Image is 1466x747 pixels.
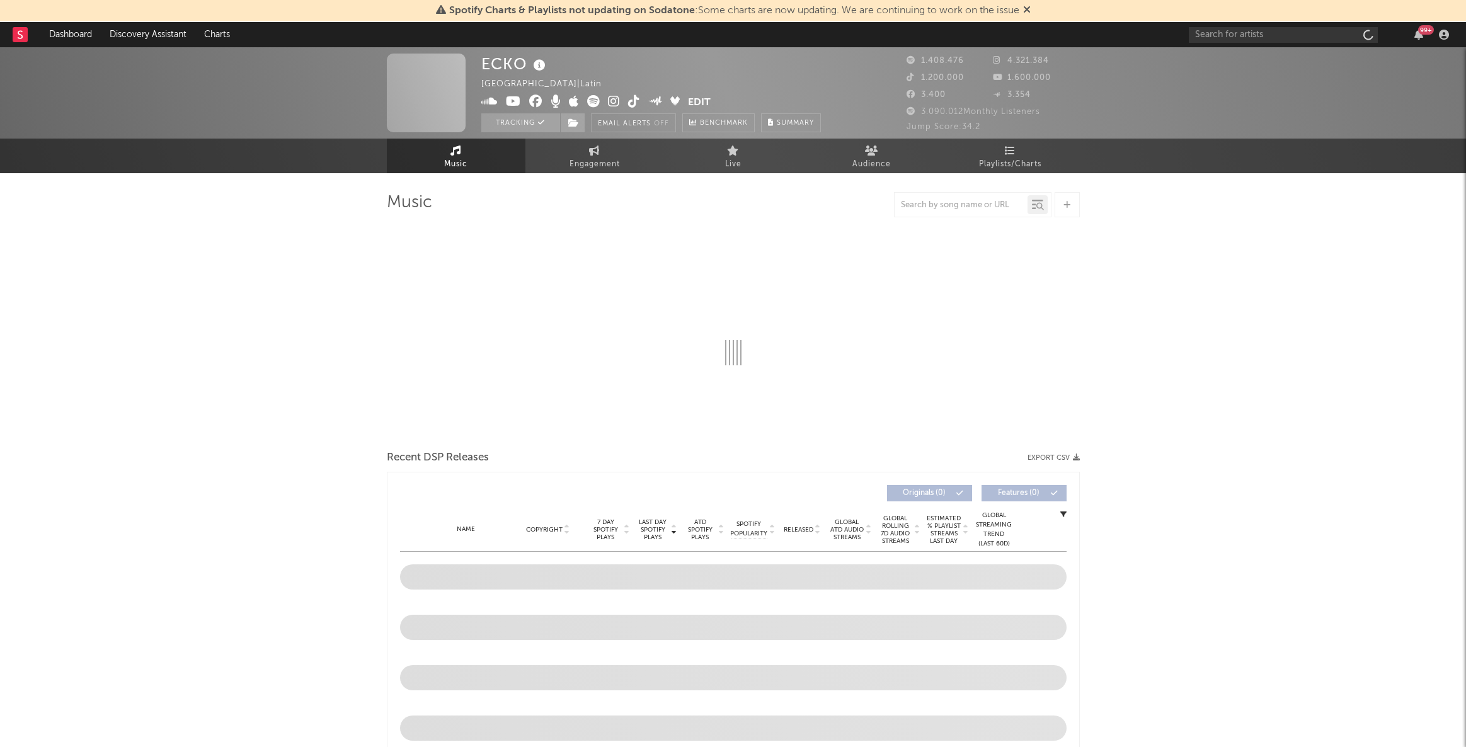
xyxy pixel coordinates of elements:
[990,489,1048,497] span: Features ( 0 )
[40,22,101,47] a: Dashboard
[803,139,941,173] a: Audience
[907,91,946,99] span: 3.400
[525,139,664,173] a: Engagement
[895,489,953,497] span: Originals ( 0 )
[1418,25,1434,35] div: 99 +
[979,157,1041,172] span: Playlists/Charts
[481,54,549,74] div: ECKO
[941,139,1080,173] a: Playlists/Charts
[993,91,1031,99] span: 3.354
[993,57,1049,65] span: 4.321.384
[982,485,1067,501] button: Features(0)
[481,113,560,132] button: Tracking
[591,113,676,132] button: Email AlertsOff
[784,526,813,533] span: Released
[570,157,620,172] span: Engagement
[975,511,1013,549] div: Global Streaming Trend (Last 60D)
[830,518,864,541] span: Global ATD Audio Streams
[444,157,467,172] span: Music
[425,525,508,534] div: Name
[101,22,195,47] a: Discovery Assistant
[481,77,616,92] div: [GEOGRAPHIC_DATA] | Latin
[387,139,525,173] a: Music
[684,518,717,541] span: ATD Spotify Plays
[887,485,972,501] button: Originals(0)
[1189,27,1378,43] input: Search for artists
[907,57,964,65] span: 1.408.476
[730,520,767,539] span: Spotify Popularity
[636,518,670,541] span: Last Day Spotify Plays
[449,6,1019,16] span: : Some charts are now updating. We are continuing to work on the issue
[526,526,563,533] span: Copyright
[878,515,913,545] span: Global Rolling 7D Audio Streams
[907,123,980,131] span: Jump Score: 34.2
[761,113,821,132] button: Summary
[1028,454,1080,462] button: Export CSV
[688,95,711,111] button: Edit
[664,139,803,173] a: Live
[700,116,748,131] span: Benchmark
[725,157,742,172] span: Live
[654,120,669,127] em: Off
[907,74,964,82] span: 1.200.000
[852,157,891,172] span: Audience
[387,450,489,465] span: Recent DSP Releases
[927,515,961,545] span: Estimated % Playlist Streams Last Day
[682,113,755,132] a: Benchmark
[777,120,814,127] span: Summary
[589,518,622,541] span: 7 Day Spotify Plays
[895,200,1028,210] input: Search by song name or URL
[195,22,239,47] a: Charts
[1023,6,1031,16] span: Dismiss
[449,6,695,16] span: Spotify Charts & Playlists not updating on Sodatone
[993,74,1051,82] span: 1.600.000
[1414,30,1423,40] button: 99+
[907,108,1040,116] span: 3.090.012 Monthly Listeners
